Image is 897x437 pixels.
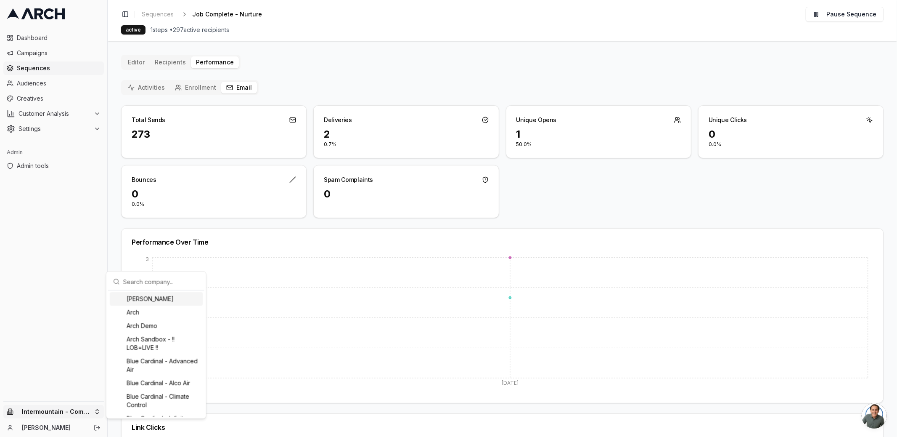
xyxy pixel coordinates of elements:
[110,292,203,306] div: [PERSON_NAME]
[110,390,203,412] div: Blue Cardinal - Climate Control
[110,354,203,376] div: Blue Cardinal - Advanced Air
[123,273,199,290] input: Search company...
[110,412,203,434] div: Blue Cardinal - Infinity [US_STATE] Air
[110,376,203,390] div: Blue Cardinal - Alco Air
[108,290,204,417] div: Suggestions
[110,319,203,333] div: Arch Demo
[110,306,203,319] div: Arch
[110,333,203,354] div: Arch Sandbox - !! LOB=LIVE !!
